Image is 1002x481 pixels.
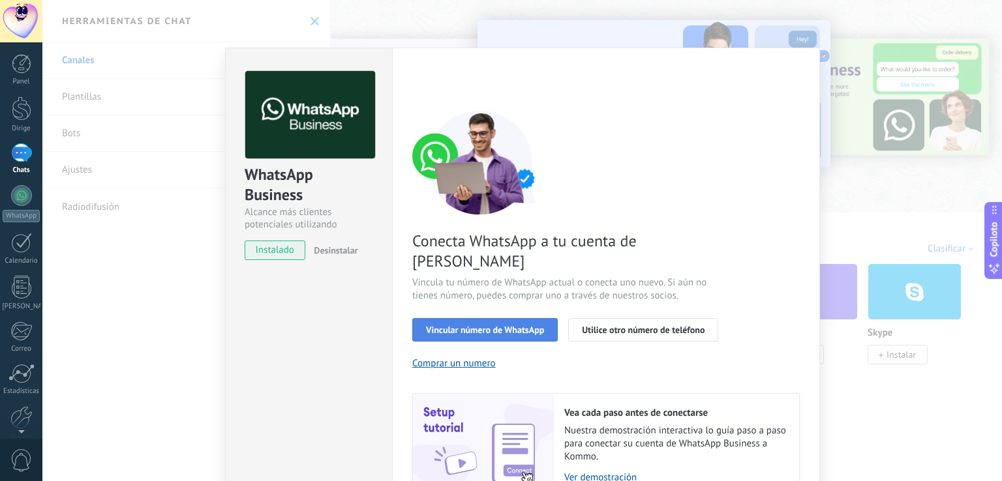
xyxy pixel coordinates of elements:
[564,424,786,463] font: Nuestra demostración interactiva lo guía paso a paso para conectar su cuenta de WhatsApp Business...
[412,276,706,302] font: Vincula tu número de WhatsApp actual o conecta uno nuevo. Si aún no tienes número, puedes comprar...
[11,344,31,353] font: Correo
[3,302,54,311] font: [PERSON_NAME]
[582,324,705,336] font: Utilice otro número de teléfono
[309,241,357,260] button: Desinstalar
[314,244,357,256] font: Desinstalar
[12,124,30,133] font: Dirige
[245,71,375,159] img: logo_main.png
[988,222,1000,257] font: Copiloto
[412,110,549,214] img: número de conexión
[245,206,352,255] font: Alcance más clientes potenciales utilizando potentes herramientas de WhatsApp
[412,357,496,370] button: Comprar un numero
[5,256,37,265] font: Calendario
[3,386,39,396] font: Estadísticas
[245,164,317,205] font: WhatsApp Business
[412,318,558,342] button: Vincular número de WhatsApp
[12,77,29,86] font: Panel
[564,407,708,419] font: Vea cada paso antes de conectarse
[568,318,718,342] button: Utilice otro número de teléfono
[6,211,37,220] font: WhatsApp
[426,324,544,336] font: Vincular número de WhatsApp
[12,166,29,175] font: Chats
[245,164,373,206] div: WhatsApp Business
[256,244,294,256] font: instalado
[412,231,637,271] font: Conecta WhatsApp a tu cuenta de [PERSON_NAME]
